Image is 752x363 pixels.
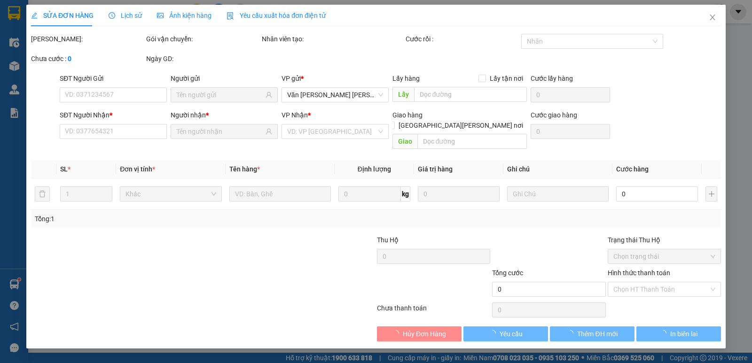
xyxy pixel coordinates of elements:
b: [PERSON_NAME] [54,6,133,18]
span: Yêu cầu xuất hóa đơn điện tử [227,12,326,19]
input: VD: Bàn, Ghế [229,186,331,201]
span: kg [401,186,410,201]
input: Dọc đường [417,134,527,149]
span: loading [392,330,403,337]
li: 85 [PERSON_NAME] [4,21,179,32]
span: Lịch sử [109,12,142,19]
button: In biên lai [636,326,721,341]
div: Tổng: 1 [35,214,291,224]
span: loading [489,330,500,337]
div: SĐT Người Gửi [60,73,167,84]
span: Thu Hộ [377,236,399,244]
button: plus [705,186,717,201]
div: Gói vận chuyển: [146,34,259,44]
span: Khác [125,187,216,201]
div: Chưa cước : [31,54,144,64]
button: Hủy Đơn Hàng [377,326,462,341]
span: Tổng cước [492,269,523,277]
span: Đơn vị tính [120,165,155,173]
span: [GEOGRAPHIC_DATA][PERSON_NAME] nơi [395,120,527,131]
input: Tên người gửi [176,90,264,100]
span: Lấy [392,87,414,102]
span: phone [54,34,62,42]
input: 0 [418,186,500,201]
span: Ảnh kiện hàng [157,12,211,19]
b: 0 [68,55,71,62]
span: Tên hàng [229,165,260,173]
div: SĐT Người Nhận [60,110,167,120]
label: Cước lấy hàng [531,75,573,82]
span: clock-circle [109,12,115,19]
div: Người gửi [171,73,278,84]
button: Close [699,5,726,31]
input: Dọc đường [414,87,527,102]
div: Nhân viên tạo: [262,34,404,44]
span: Thêm ĐH mới [577,329,617,339]
div: [PERSON_NAME]: [31,34,144,44]
b: GỬI : Văn [PERSON_NAME] [PERSON_NAME] [4,59,163,95]
label: Hình thức thanh toán [608,269,670,277]
input: Cước giao hàng [531,124,610,139]
span: Lấy hàng [392,75,420,82]
label: Cước giao hàng [531,111,577,119]
div: Ngày GD: [146,54,259,64]
span: Định lượng [358,165,391,173]
span: loading [660,330,670,337]
button: Yêu cầu [463,326,548,341]
button: Thêm ĐH mới [550,326,634,341]
span: VP Nhận [282,111,308,119]
span: Lấy tận nơi [486,73,527,84]
div: Cước rồi : [406,34,519,44]
span: close [709,14,716,21]
span: Giá trị hàng [418,165,453,173]
li: 02839.63.63.63 [4,32,179,44]
input: Ghi Chú [507,186,609,201]
span: user [266,92,272,98]
img: icon [227,12,234,20]
span: SỬA ĐƠN HÀNG [31,12,94,19]
span: edit [31,12,38,19]
div: Trạng thái Thu Hộ [608,235,721,245]
span: loading [567,330,577,337]
span: picture [157,12,164,19]
span: Văn phòng Hồ Chí Minh [287,88,383,102]
span: Yêu cầu [500,329,523,339]
span: user [266,128,272,135]
div: Người nhận [171,110,278,120]
span: Cước hàng [616,165,649,173]
div: Chưa thanh toán [376,303,491,319]
span: Giao hàng [392,111,423,119]
span: Chọn trạng thái [613,249,715,263]
input: Tên người nhận [176,126,264,137]
span: environment [54,23,62,30]
input: Cước lấy hàng [531,87,610,102]
span: In biên lai [670,329,697,339]
span: SL [60,165,68,173]
button: delete [35,186,50,201]
span: Hủy Đơn Hàng [403,329,446,339]
span: Giao [392,134,417,149]
th: Ghi chú [503,160,612,178]
div: VP gửi [282,73,389,84]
